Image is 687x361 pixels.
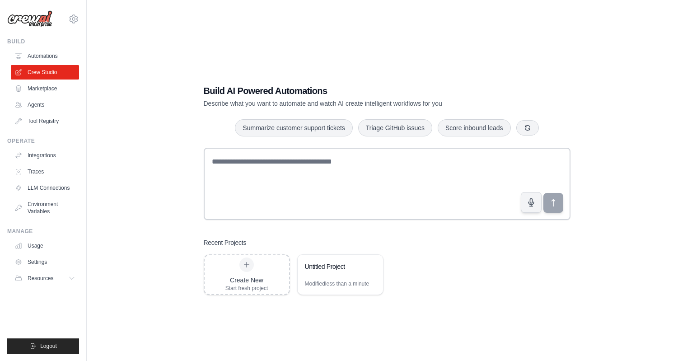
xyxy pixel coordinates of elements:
a: Marketplace [11,81,79,96]
a: Tool Registry [11,114,79,128]
button: Summarize customer support tickets [235,119,352,136]
p: Describe what you want to automate and watch AI create intelligent workflows for you [204,99,507,108]
a: Integrations [11,148,79,163]
span: Resources [28,275,53,282]
span: Logout [40,342,57,350]
div: Start fresh project [225,285,268,292]
a: Environment Variables [11,197,79,219]
h1: Build AI Powered Automations [204,84,507,97]
a: Settings [11,255,79,269]
div: Create New [225,276,268,285]
button: Get new suggestions [516,120,539,136]
div: Operate [7,137,79,145]
button: Logout [7,338,79,354]
img: Logo [7,10,52,28]
a: Agents [11,98,79,112]
a: Traces [11,164,79,179]
div: Build [7,38,79,45]
button: Click to speak your automation idea [521,192,542,213]
a: Crew Studio [11,65,79,80]
iframe: Chat Widget [642,318,687,361]
div: Manage [7,228,79,235]
a: Usage [11,239,79,253]
button: Score inbound leads [438,119,511,136]
button: Triage GitHub issues [358,119,432,136]
a: Automations [11,49,79,63]
button: Resources [11,271,79,286]
h3: Recent Projects [204,238,247,247]
div: Modified less than a minute [305,280,369,287]
div: Untitled Project [305,262,367,271]
a: LLM Connections [11,181,79,195]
